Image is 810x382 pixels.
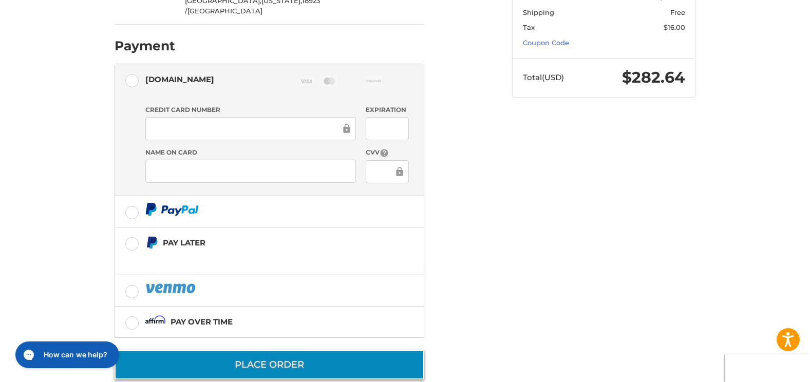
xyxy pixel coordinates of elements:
[523,23,535,31] span: Tax
[115,38,175,54] h2: Payment
[171,313,233,330] div: Pay over time
[366,105,408,114] label: Expiration
[187,7,262,15] span: [GEOGRAPHIC_DATA]
[145,105,356,114] label: Credit Card Number
[145,203,199,216] img: PayPal icon
[670,8,685,16] span: Free
[523,39,569,47] a: Coupon Code
[115,350,424,379] button: Place Order
[523,72,564,82] span: Total (USD)
[664,23,685,31] span: $16.00
[163,234,360,251] div: Pay Later
[145,282,198,295] img: PayPal icon
[725,354,810,382] iframe: Google Customer Reviews
[366,148,408,158] label: CVV
[145,253,360,262] iframe: PayPal Message 1
[145,148,356,157] label: Name on Card
[145,71,214,88] div: [DOMAIN_NAME]
[523,8,554,16] span: Shipping
[10,338,122,372] iframe: Gorgias live chat messenger
[622,68,685,87] span: $282.64
[145,315,166,328] img: Affirm icon
[145,236,158,249] img: Pay Later icon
